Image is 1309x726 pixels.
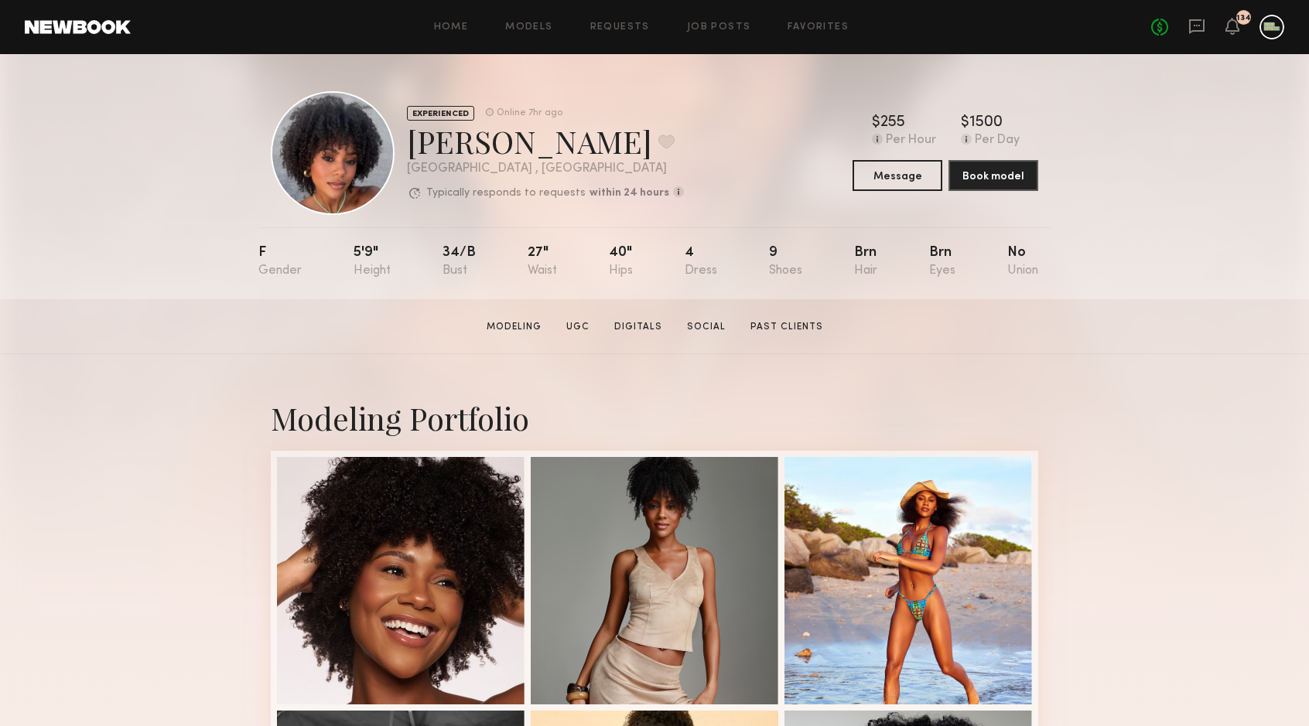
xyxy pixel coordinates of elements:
p: Typically responds to requests [426,188,586,199]
a: Favorites [788,22,849,32]
div: 27" [528,246,557,278]
div: [PERSON_NAME] [407,121,684,162]
button: Message [853,160,942,191]
a: Past Clients [744,320,829,334]
a: Social [681,320,732,334]
div: Per Day [975,134,1020,148]
div: No [1007,246,1038,278]
a: Modeling [480,320,548,334]
div: 4 [685,246,717,278]
div: 40" [609,246,633,278]
div: 1500 [969,115,1003,131]
div: 134 [1236,14,1251,22]
b: within 24 hours [590,188,669,199]
div: [GEOGRAPHIC_DATA] , [GEOGRAPHIC_DATA] [407,162,684,176]
a: Models [505,22,552,32]
div: 34/b [443,246,476,278]
div: Online 7hr ago [497,108,562,118]
button: Book model [948,160,1038,191]
div: Brn [854,246,877,278]
div: $ [872,115,880,131]
a: UGC [560,320,596,334]
a: Job Posts [687,22,751,32]
a: Home [434,22,469,32]
a: Digitals [608,320,668,334]
div: $ [961,115,969,131]
div: Per Hour [886,134,936,148]
div: Modeling Portfolio [271,397,1038,438]
div: 9 [769,246,802,278]
div: EXPERIENCED [407,106,474,121]
div: F [258,246,302,278]
div: Brn [929,246,955,278]
div: 255 [880,115,905,131]
div: 5'9" [354,246,391,278]
a: Requests [590,22,650,32]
